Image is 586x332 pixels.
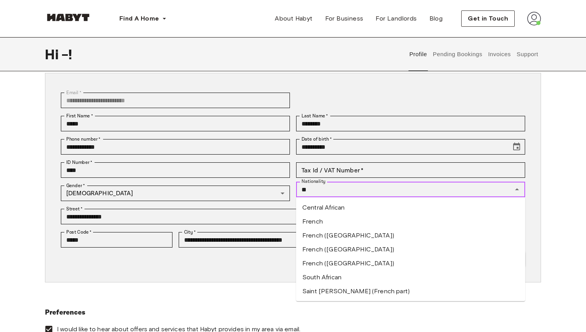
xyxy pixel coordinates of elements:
button: Profile [408,37,428,71]
span: Get in Touch [468,14,508,23]
a: About Habyt [269,11,319,26]
label: Nationality [302,178,326,185]
button: Pending Bookings [432,37,483,71]
span: Hi [45,46,62,62]
label: Email [66,89,81,96]
li: Central African [296,201,525,215]
span: About Habyt [275,14,312,23]
span: - ! [62,46,72,62]
div: You can't change your email address at the moment. Please reach out to customer support in case y... [61,93,290,108]
label: ID Number [66,159,92,166]
button: Invoices [487,37,512,71]
span: Find A Home [119,14,159,23]
li: French ([GEOGRAPHIC_DATA]) [296,256,525,270]
button: Get in Touch [461,10,515,27]
button: Close [512,184,522,195]
label: Post Code [66,229,92,236]
div: user profile tabs [407,37,541,71]
li: French ([GEOGRAPHIC_DATA]) [296,243,525,256]
a: Blog [423,11,449,26]
li: Saint [PERSON_NAME] (French part) [296,284,525,298]
a: For Business [319,11,370,26]
button: Choose date, selected date is Aug 27, 1997 [509,139,524,155]
label: First Name [66,112,93,119]
img: avatar [527,12,541,26]
li: French [296,215,525,229]
label: Gender [66,182,85,189]
label: Phone number [66,136,101,143]
span: Blog [429,14,443,23]
img: Habyt [45,14,91,21]
span: For Landlords [376,14,417,23]
li: South African [296,270,525,284]
span: For Business [325,14,364,23]
h6: Preferences [45,307,541,318]
label: Street [66,205,83,212]
button: Support [515,37,539,71]
label: City [184,229,196,236]
li: French ([GEOGRAPHIC_DATA]) [296,229,525,243]
button: Find A Home [113,11,173,26]
label: Date of birth [302,136,332,143]
a: For Landlords [369,11,423,26]
label: Last Name [302,112,328,119]
div: [DEMOGRAPHIC_DATA] [61,186,290,201]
